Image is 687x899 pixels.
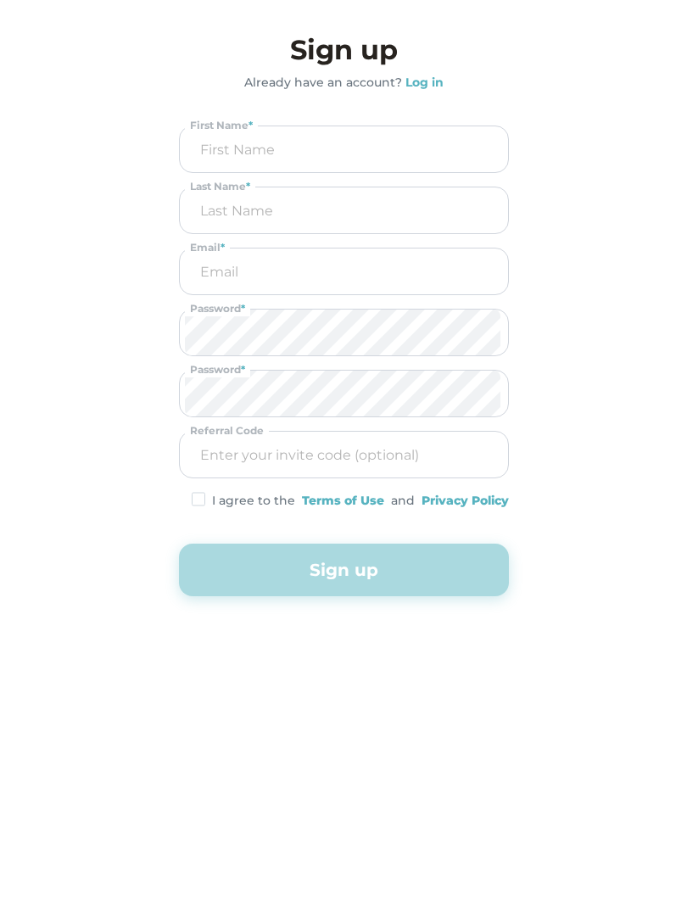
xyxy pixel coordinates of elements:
img: Rectangle%20451.svg [192,492,205,506]
h3: Sign up [179,30,509,70]
div: Terms of Use [302,492,384,510]
div: Privacy Policy [422,492,509,510]
div: Password [185,301,250,316]
strong: Log in [405,75,444,90]
input: Email [185,248,503,294]
div: Email [185,240,230,255]
div: Referral Code [185,423,269,438]
div: First Name [185,118,258,133]
div: I agree to the [212,492,295,510]
div: Password [185,362,250,377]
button: Sign up [179,544,509,596]
div: Last Name [185,179,255,194]
div: Already have an account? [244,74,402,92]
input: Enter your invite code (optional) [185,432,503,477]
input: First Name [185,126,503,172]
div: and [391,492,415,510]
input: Last Name [185,187,503,233]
